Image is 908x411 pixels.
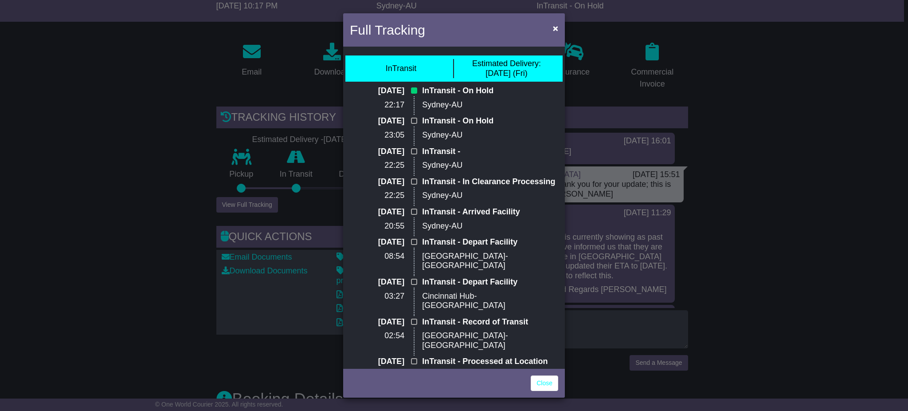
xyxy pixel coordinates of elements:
[422,116,558,126] p: InTransit - On Hold
[350,116,404,126] p: [DATE]
[350,331,404,341] p: 02:54
[422,86,558,96] p: InTransit - On Hold
[422,161,558,170] p: Sydney-AU
[548,19,563,37] button: Close
[422,317,558,327] p: InTransit - Record of Transit
[422,221,558,231] p: Sydney-AU
[350,317,404,327] p: [DATE]
[350,161,404,170] p: 22:25
[350,20,425,40] h4: Full Tracking
[350,237,404,247] p: [DATE]
[422,207,558,217] p: InTransit - Arrived Facility
[422,237,558,247] p: InTransit - Depart Facility
[422,357,558,367] p: InTransit - Processed at Location
[350,191,404,201] p: 22:25
[350,100,404,110] p: 22:17
[350,277,404,287] p: [DATE]
[350,130,404,140] p: 23:05
[422,177,558,187] p: InTransit - In Clearance Processing
[422,252,558,271] p: [GEOGRAPHIC_DATA]-[GEOGRAPHIC_DATA]
[422,130,558,140] p: Sydney-AU
[350,86,404,96] p: [DATE]
[422,277,558,287] p: InTransit - Depart Facility
[553,23,558,33] span: ×
[422,100,558,110] p: Sydney-AU
[350,252,404,261] p: 08:54
[350,207,404,217] p: [DATE]
[422,292,558,311] p: Cincinnati Hub-[GEOGRAPHIC_DATA]
[350,177,404,187] p: [DATE]
[531,375,558,391] a: Close
[350,147,404,157] p: [DATE]
[350,357,404,367] p: [DATE]
[422,331,558,350] p: [GEOGRAPHIC_DATA]-[GEOGRAPHIC_DATA]
[350,221,404,231] p: 20:55
[472,59,541,78] div: [DATE] (Fri)
[386,64,416,74] div: InTransit
[422,191,558,201] p: Sydney-AU
[422,147,558,157] p: InTransit -
[350,292,404,301] p: 03:27
[472,59,541,68] span: Estimated Delivery:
